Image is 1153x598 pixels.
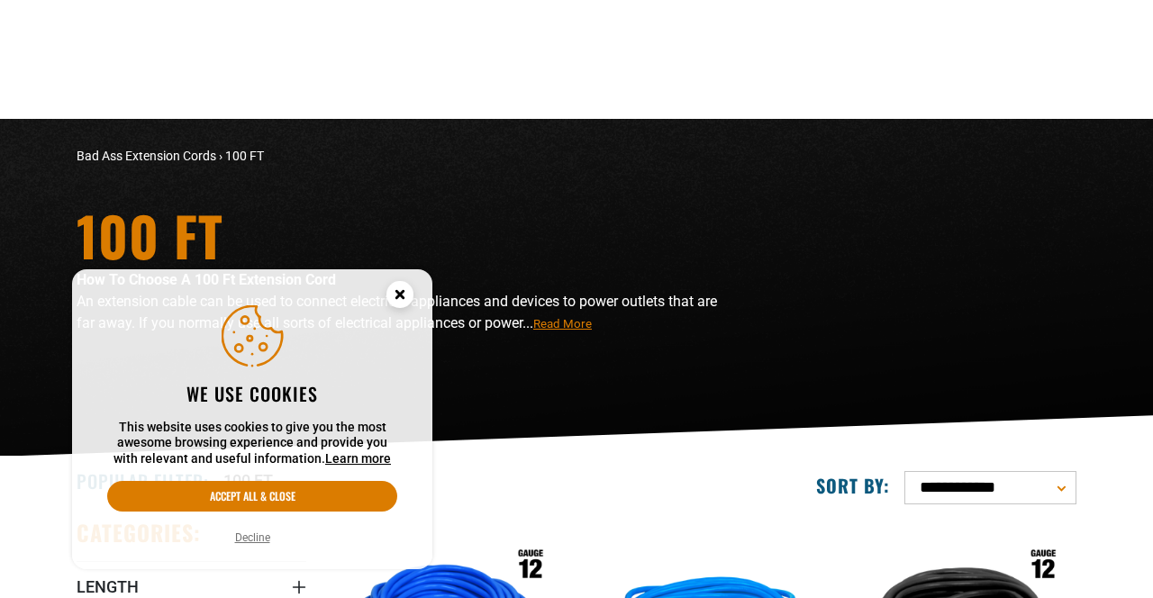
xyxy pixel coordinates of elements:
p: This website uses cookies to give you the most awesome browsing experience and provide you with r... [107,420,397,467]
span: Length [77,576,139,597]
nav: breadcrumbs [77,147,734,166]
button: Accept all & close [107,481,397,512]
h1: 100 FT [77,208,734,262]
strong: How To Choose A 100 Ft Extension Cord [77,271,336,288]
a: Learn more [325,451,391,466]
span: › [219,149,222,163]
label: Sort by: [816,474,890,497]
aside: Cookie Consent [72,269,432,570]
button: Decline [230,529,276,547]
span: Read More [533,317,592,331]
h2: We use cookies [107,382,397,405]
a: Bad Ass Extension Cords [77,149,216,163]
span: 100 FT [225,149,264,163]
